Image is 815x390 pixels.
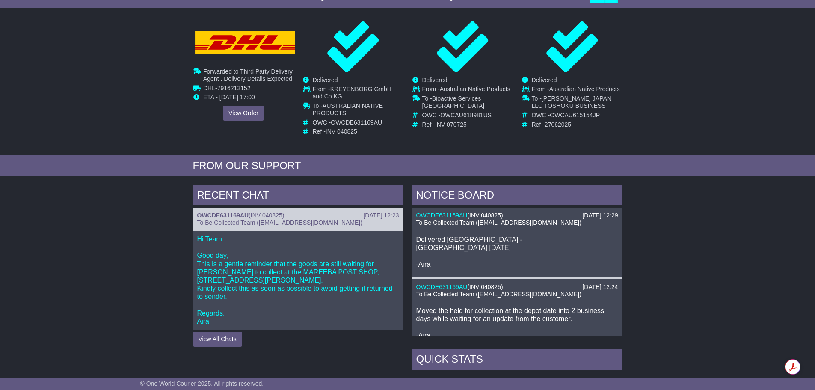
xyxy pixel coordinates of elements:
span: Delivered [313,77,338,83]
span: INV 040825 [469,283,501,290]
div: ( ) [416,283,618,291]
p: Hi Team, Good day, This is a gentle reminder that the goods are still waiting for [PERSON_NAME] t... [197,235,399,325]
td: To - [313,102,403,119]
img: DHL.png [195,31,295,54]
td: Ref - [313,128,403,135]
td: From - [532,86,622,95]
a: OWCDE631169AU [416,212,468,219]
span: 27062025 [545,121,571,128]
span: OWCDE631169AU [331,119,382,126]
span: Australian Native Products [440,86,510,92]
span: INV 040825 [251,212,282,219]
div: Quick Stats [412,349,622,372]
div: NOTICE BOARD [412,185,622,208]
p: Moved the held for collection at the depot date into 2 business days while waiting for an update ... [416,307,618,339]
span: INV 070725 [435,121,467,128]
span: INV 040825 [326,128,357,135]
a: View Order [223,105,264,120]
span: Bioactive Services [GEOGRAPHIC_DATA] [422,95,485,109]
td: From - [422,86,513,95]
span: 7916213152 [217,84,250,91]
button: View All Chats [193,332,242,347]
div: FROM OUR SUPPORT [193,160,622,172]
td: Ref - [422,121,513,128]
span: To Be Collected Team ([EMAIL_ADDRESS][DOMAIN_NAME]) [197,219,362,226]
span: OWCAU615154JP [550,112,600,119]
span: Delivered [532,77,557,83]
div: ( ) [197,212,399,219]
a: OWCDE631169AU [416,283,468,290]
a: OWCDE631169AU [197,212,249,219]
td: OWC - [313,119,403,128]
div: RECENT CHAT [193,185,403,208]
td: From - [313,86,403,102]
span: To Be Collected Team ([EMAIL_ADDRESS][DOMAIN_NAME]) [416,219,581,226]
span: Delivered [422,77,448,83]
div: ( ) [416,212,618,219]
td: To - [532,95,622,112]
span: ETA - [DATE] 17:00 [203,94,255,101]
span: To Be Collected Team ([EMAIL_ADDRESS][DOMAIN_NAME]) [416,291,581,298]
span: Forwarded to Third Party Delivery Agent . Delivery Details Expected [203,68,293,82]
div: [DATE] 12:24 [582,283,618,291]
span: Australian Native Products [549,86,620,92]
td: - [203,84,293,94]
div: [DATE] 12:23 [363,212,399,219]
td: Ref - [532,121,622,128]
span: [PERSON_NAME] JAPAN LLC TOSHOKU BUSINESS [532,95,611,109]
span: DHL [203,84,215,91]
span: OWCAU618981US [440,112,492,119]
span: AUSTRALIAN NATIVE PRODUCTS [313,102,383,116]
div: [DATE] 12:29 [582,212,618,219]
span: INV 040825 [469,212,501,219]
span: KREYENBORG GmbH and Co KG [313,86,391,100]
span: © One World Courier 2025. All rights reserved. [140,380,264,387]
p: Delivered [GEOGRAPHIC_DATA] - [GEOGRAPHIC_DATA] [DATE] -Aira [416,235,618,268]
td: To - [422,95,513,112]
td: OWC - [532,112,622,121]
td: OWC - [422,112,513,121]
